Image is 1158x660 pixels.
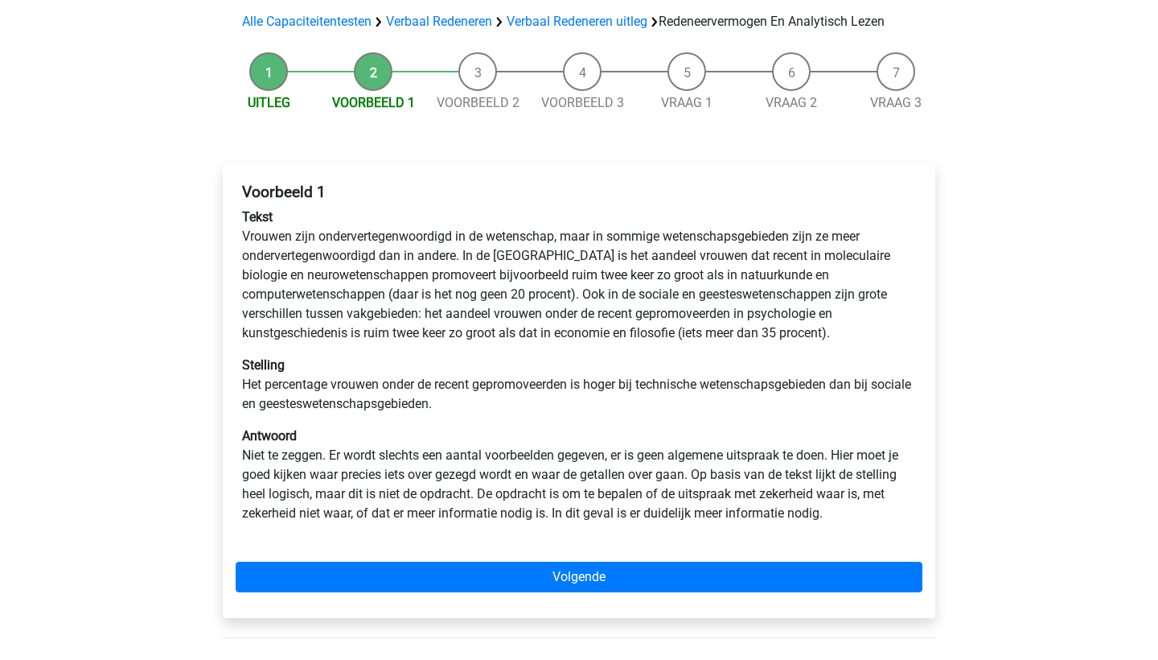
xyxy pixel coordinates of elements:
a: Voorbeeld 3 [541,95,624,110]
b: Antwoord [242,428,297,443]
b: Tekst [242,209,273,225]
a: Voorbeeld 2 [437,95,519,110]
a: Uitleg [248,95,290,110]
div: Redeneervermogen En Analytisch Lezen [236,12,922,31]
p: Vrouwen zijn ondervertegenwoordigd in de wetenschap, maar in sommige wetenschapsgebieden zijn ze ... [242,208,916,343]
a: Vraag 3 [870,95,922,110]
b: Stelling [242,357,285,373]
a: Vraag 1 [661,95,712,110]
a: Verbaal Redeneren uitleg [507,14,647,29]
a: Verbaal Redeneren [386,14,492,29]
p: Het percentage vrouwen onder de recent gepromoveerden is hoger bij technische wetenschapsgebieden... [242,356,916,414]
b: Voorbeeld 1 [242,183,326,201]
a: Volgende [236,562,922,592]
p: Niet te zeggen. Er wordt slechts een aantal voorbeelden gegeven, er is geen algemene uitspraak te... [242,427,916,523]
a: Alle Capaciteitentesten [242,14,372,29]
a: Voorbeeld 1 [332,95,415,110]
a: Vraag 2 [766,95,817,110]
